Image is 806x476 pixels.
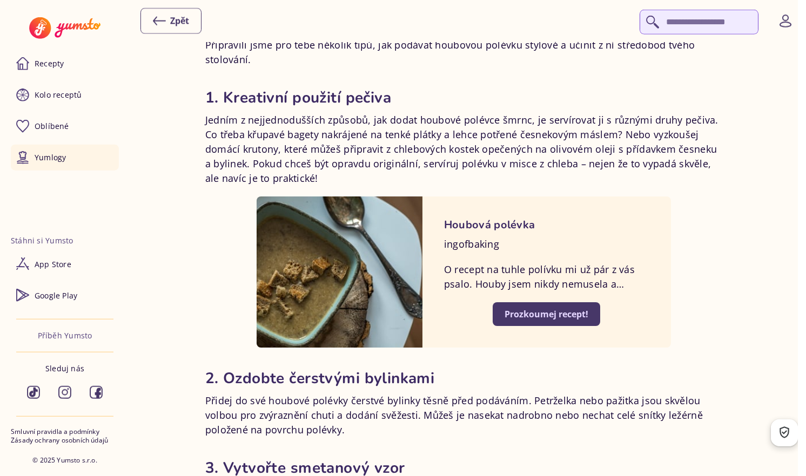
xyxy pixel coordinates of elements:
p: Kdo říká, že polévka musí být jen chutná? Může být také vizuálně atraktivní a lákat k ochutnání u... [205,23,723,67]
li: Stáhni si Yumsto [11,235,119,246]
div: Prozkoumej recept! [505,308,588,320]
p: © 2025 Yumsto s.r.o. [32,456,97,465]
p: ingofbaking [444,237,649,251]
h3: 2. Ozdobte čerstvými bylinkami [205,369,723,388]
a: Recepty [11,51,119,77]
p: Yumlogy [35,152,66,163]
p: Oblíbené [35,121,69,132]
p: Google Play [35,290,77,301]
p: Přidej do své houbové polévky čerstvé bylinky těsně před podáváním. Petrželka nebo pažitka jsou s... [205,393,723,437]
a: Kolo receptů [11,82,119,108]
a: Yumlogy [11,145,119,171]
p: Houbová polévka [444,218,649,232]
a: Zásady ochrany osobních údajů [11,436,119,445]
p: O recept na tuhle polívku mi už pár z vás psalo. Houby jsem nikdy nemusela a postupem času jsem s... [444,262,649,291]
img: Yumsto logo [29,17,100,39]
img: undefined [257,196,422,348]
a: Oblíbené [11,113,119,139]
div: Zpět [153,15,189,28]
h3: 1. Kreativní použití pečiva [205,89,723,107]
a: App Store [11,251,119,277]
button: Prozkoumej recept! [493,302,600,326]
p: Sleduj nás [45,363,84,374]
a: Google Play [11,282,119,308]
p: App Store [35,259,71,270]
button: Zpět [140,8,201,34]
p: Jedním z nejjednodušších způsobů, jak dodat houbové polévce šmrnc, je servírovat ji s různými dru... [205,113,723,186]
p: Kolo receptů [35,90,82,100]
a: Smluvní pravidla a podmínky [11,427,119,437]
p: Recepty [35,58,64,69]
a: Příběh Yumsto [38,330,92,341]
